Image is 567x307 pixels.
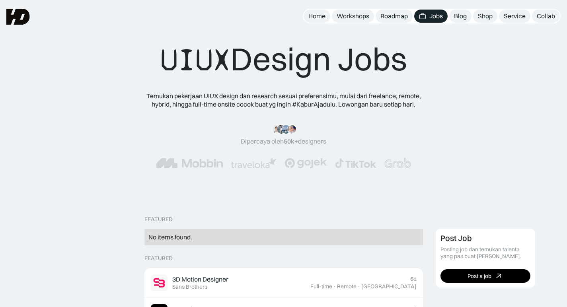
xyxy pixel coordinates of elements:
a: Shop [473,10,497,23]
div: · [333,283,336,290]
div: Shop [478,12,493,20]
div: Workshops [337,12,369,20]
a: Collab [532,10,560,23]
div: Full-time [310,283,332,290]
a: Workshops [332,10,374,23]
div: Service [504,12,526,20]
div: Featured [144,216,173,223]
a: Home [304,10,330,23]
a: Service [499,10,530,23]
div: Dipercaya oleh designers [241,137,326,146]
div: [GEOGRAPHIC_DATA] [361,283,417,290]
div: Remote [337,283,357,290]
div: Sans Brothers [172,284,207,290]
a: Blog [449,10,472,23]
div: Post a job [468,273,491,280]
a: Roadmap [376,10,413,23]
div: Posting job dan temukan talenta yang pas buat [PERSON_NAME]. [440,246,530,260]
span: 50k+ [284,137,298,145]
div: Home [308,12,325,20]
a: Job Image3D Motion DesignerSans Brothers6dFull-time·Remote·[GEOGRAPHIC_DATA] [144,268,423,298]
div: Post Job [440,233,472,243]
span: UIUX [160,41,230,79]
div: Featured [144,255,173,262]
a: Post a job [440,269,530,283]
div: Jobs [429,12,443,20]
div: No items found. [148,233,419,241]
img: Job Image [151,274,168,291]
div: · [357,283,360,290]
div: Collab [537,12,555,20]
div: Blog [454,12,467,20]
a: Jobs [414,10,448,23]
div: Design Jobs [160,40,407,79]
div: Temukan pekerjaan UIUX design dan research sesuai preferensimu, mulai dari freelance, remote, hyb... [140,92,427,109]
div: 6d [410,276,417,282]
div: 3D Motion Designer [172,275,228,284]
div: Roadmap [380,12,408,20]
